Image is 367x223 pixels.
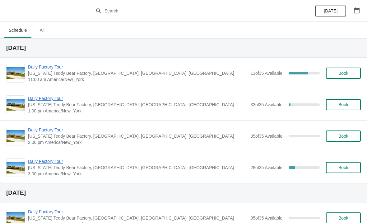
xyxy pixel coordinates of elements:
[338,165,348,170] span: Book
[7,130,25,142] img: Daily Factory Tour | Vermont Teddy Bear Factory, Shelburne Road, Shelburne, VT, USA | 2:00 pm Ame...
[28,95,247,102] span: Daily Factory Tour
[326,99,361,110] button: Book
[34,25,50,36] span: All
[6,190,361,196] h2: [DATE]
[28,209,247,215] span: Daily Factory Tour
[326,130,361,142] button: Book
[28,164,247,171] span: [US_STATE] Teddy Bear Factory, [GEOGRAPHIC_DATA], [GEOGRAPHIC_DATA], [GEOGRAPHIC_DATA]
[338,134,348,139] span: Book
[28,215,247,221] span: [US_STATE] Teddy Bear Factory, [GEOGRAPHIC_DATA], [GEOGRAPHIC_DATA], [GEOGRAPHIC_DATA]
[28,127,247,133] span: Daily Factory Tour
[28,139,247,145] span: 2:00 pm America/New_York
[250,71,282,76] span: 13 of 35 Available
[7,99,25,111] img: Daily Factory Tour | Vermont Teddy Bear Factory, Shelburne Road, Shelburne, VT, USA | 1:00 pm Ame...
[28,108,247,114] span: 1:00 pm America/New_York
[28,158,247,164] span: Daily Factory Tour
[338,102,348,107] span: Book
[104,5,275,17] input: Search
[7,162,25,174] img: Daily Factory Tour | Vermont Teddy Bear Factory, Shelburne Road, Shelburne, VT, USA | 3:00 pm Ame...
[250,216,282,221] span: 35 of 35 Available
[28,171,247,177] span: 3:00 pm America/New_York
[6,45,361,51] h2: [DATE]
[7,67,25,79] img: Daily Factory Tour | Vermont Teddy Bear Factory, Shelburne Road, Shelburne, VT, USA | 11:00 am Am...
[4,25,32,36] span: Schedule
[28,64,247,70] span: Daily Factory Tour
[324,8,337,13] span: [DATE]
[28,102,247,108] span: [US_STATE] Teddy Bear Factory, [GEOGRAPHIC_DATA], [GEOGRAPHIC_DATA], [GEOGRAPHIC_DATA]
[250,165,282,170] span: 28 of 35 Available
[28,133,247,139] span: [US_STATE] Teddy Bear Factory, [GEOGRAPHIC_DATA], [GEOGRAPHIC_DATA], [GEOGRAPHIC_DATA]
[326,162,361,173] button: Book
[250,102,282,107] span: 33 of 35 Available
[326,68,361,79] button: Book
[28,76,247,83] span: 11:00 am America/New_York
[338,216,348,221] span: Book
[250,134,282,139] span: 35 of 35 Available
[28,70,247,76] span: [US_STATE] Teddy Bear Factory, [GEOGRAPHIC_DATA], [GEOGRAPHIC_DATA], [GEOGRAPHIC_DATA]
[315,5,346,17] button: [DATE]
[338,71,348,76] span: Book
